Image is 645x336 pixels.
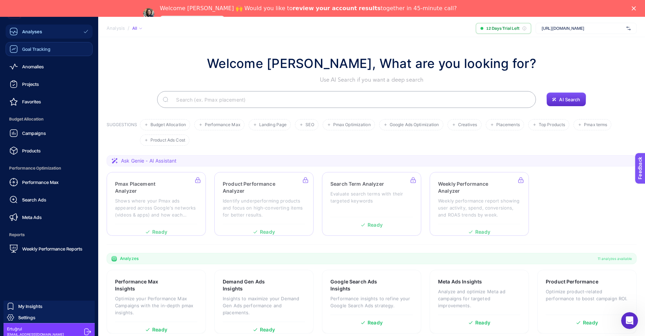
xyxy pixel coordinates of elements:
span: Pmax Optimization [333,122,371,128]
p: Performance insights to refine your Google Search Ads strategy. [330,295,413,309]
button: AI Search [546,92,586,107]
a: Weekly Performance AnalyzerWeekly performance report showing user activity, spend, conversions, a... [430,172,529,236]
p: Optimize product-related performance to boost campaign ROI. [546,288,628,302]
span: 12 Days Trial Left [486,26,519,31]
h3: Product Performance [546,278,598,285]
span: Product Ads Cost [150,138,185,143]
span: AI Search [559,97,580,102]
span: / [128,25,129,31]
span: 11 analyzes available [598,256,632,261]
input: Search [170,90,530,109]
span: Pmax terms [584,122,607,128]
img: Profile image for Neslihan [143,8,154,19]
span: Products [22,148,41,153]
img: svg%3e [626,25,631,32]
span: Landing Page [259,122,287,128]
span: Weekly Performance Reports [22,246,82,252]
iframe: Intercom live chat [621,312,638,329]
span: Performance Optimization [6,161,93,175]
div: Welcome [PERSON_NAME] 🙌 Would you like to together in 45-minute call? [160,5,457,12]
h3: Google Search Ads Insights [330,278,391,292]
a: Projects [6,77,93,91]
span: Reports [6,228,93,242]
div: Close [632,6,639,11]
a: Demand Gen Ads InsightsInsights to maximize your Demand Gen Ads performance and placements.Ready [214,270,314,334]
span: Ready [368,320,383,325]
a: Product Performance AnalyzerIdentify underperforming products and focus on high-converting items ... [214,172,314,236]
h3: Performance Max Insights [115,278,175,292]
p: Optimize your Performance Max Campaigns with the in-depth pmax insights. [115,295,197,316]
h1: Welcome [PERSON_NAME], What are you looking for? [207,54,536,73]
span: Google Ads Optimization [390,122,439,128]
span: Favorites [22,99,41,104]
h3: Meta Ads Insights [438,278,482,285]
a: Pmax Placement AnalyzerShows where your Pmax ads appeared across Google's networks (videos & apps... [107,172,206,236]
span: Analysis [107,26,125,31]
span: Ask Genie - AI Assistant [121,157,176,164]
b: results [359,5,381,12]
span: Performance Max [205,122,240,128]
span: Analyzes [120,256,139,261]
p: Use AI Search if you want a deep search [207,76,536,84]
p: Analyze and optimize Meta ad campaigns for targeted improvements. [438,288,520,309]
p: Insights to maximize your Demand Gen Ads performance and placements. [223,295,305,316]
a: Meta Ads [6,210,93,224]
a: Product PerformanceOptimize product-related performance to boost campaign ROI.Ready [537,270,637,334]
span: Ready [583,320,598,325]
a: Campaigns [6,126,93,140]
span: Settings [18,315,35,320]
span: SEO [305,122,314,128]
a: Goal Tracking [6,42,93,56]
span: Projects [22,81,39,87]
span: Search Ads [22,197,46,203]
span: Ready [260,327,275,332]
span: Budget Allocation [6,112,93,126]
a: Search Ads [6,193,93,207]
a: Analyses [6,25,93,39]
span: Anomalies [22,64,44,69]
span: Meta Ads [22,214,42,220]
div: All [132,26,142,31]
a: Weekly Performance Reports [6,242,93,256]
span: Feedback [4,2,27,8]
span: Creatives [458,122,477,128]
a: Search Term AnalyzerEvaluate search terms with their targeted keywordsReady [322,172,421,236]
span: Campaigns [22,130,46,136]
a: Meta Ads InsightsAnalyze and optimize Meta ad campaigns for targeted improvements.Ready [430,270,529,334]
span: Budget Allocation [150,122,186,128]
a: Speak with an Expert [160,16,225,24]
a: Performance Max [6,175,93,189]
span: Top Products [539,122,565,128]
a: Favorites [6,95,93,109]
a: Google Search Ads InsightsPerformance insights to refine your Google Search Ads strategy.Ready [322,270,421,334]
span: Performance Max [22,179,59,185]
span: My Insights [18,303,42,309]
a: Performance Max InsightsOptimize your Performance Max Campaigns with the in-depth pmax insights.R... [107,270,206,334]
h3: SUGGESTIONS [107,122,137,146]
span: Analyses [22,29,42,34]
span: Goal Tracking [22,46,51,52]
span: Placements [496,122,520,128]
a: Settings [4,312,95,323]
span: Ertuğrul [7,326,64,332]
span: [URL][DOMAIN_NAME] [542,26,624,31]
span: Ready [475,320,490,325]
b: review your account [293,5,357,12]
a: Products [6,144,93,158]
h3: Demand Gen Ads Insights [223,278,283,292]
a: Anomalies [6,60,93,74]
a: My Insights [4,301,95,312]
span: Ready [152,327,167,332]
